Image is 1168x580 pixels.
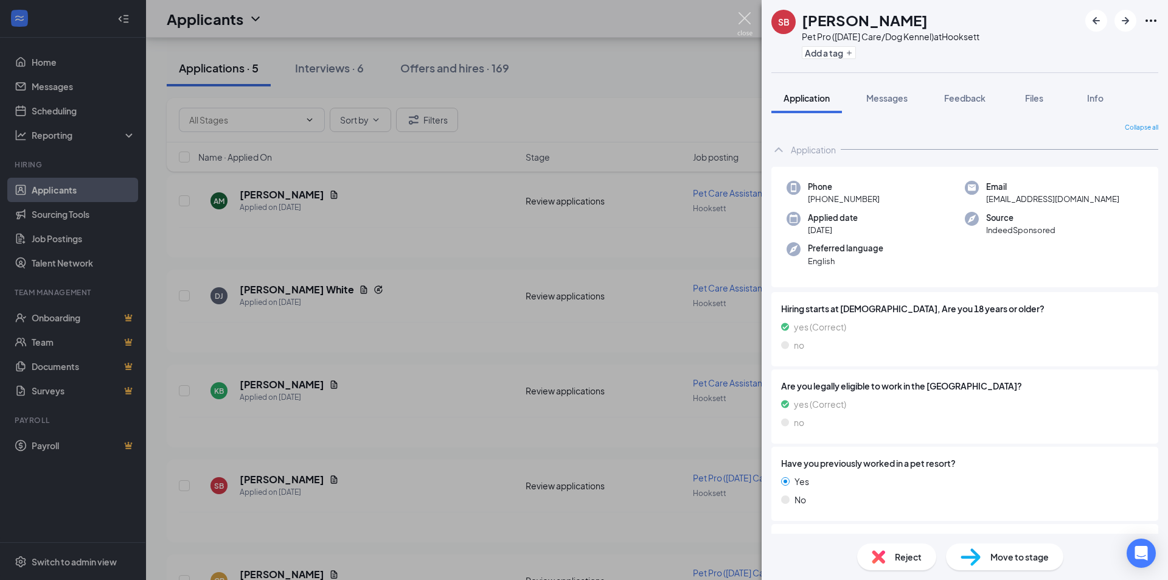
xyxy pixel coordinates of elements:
span: Email [986,181,1119,193]
span: [PHONE_NUMBER] [808,193,880,205]
span: [DATE] [808,224,858,236]
span: IndeedSponsored [986,224,1055,236]
span: Phone [808,181,880,193]
svg: ArrowLeftNew [1089,13,1104,28]
svg: ChevronUp [771,142,786,157]
span: Files [1025,93,1043,103]
span: Application [784,93,830,103]
span: Info [1087,93,1104,103]
div: Pet Pro ([DATE] Care/Dog Kennel) at Hooksett [802,30,979,43]
span: [EMAIL_ADDRESS][DOMAIN_NAME] [986,193,1119,205]
div: SB [778,16,790,28]
span: Have you previously worked in a pet resort? [781,456,956,470]
button: PlusAdd a tag [802,46,856,59]
span: Collapse all [1125,123,1158,133]
div: Open Intercom Messenger [1127,539,1156,568]
button: ArrowLeftNew [1085,10,1107,32]
span: Source [986,212,1055,224]
span: no [794,416,804,429]
span: yes (Correct) [794,320,846,334]
span: Hiring starts at [DEMOGRAPHIC_DATA], Are you 18 years or older? [781,302,1149,315]
span: Preferred language [808,242,883,254]
span: Reject [895,550,922,564]
span: no [794,338,804,352]
svg: ArrowRight [1118,13,1133,28]
div: Application [791,144,836,156]
span: yes (Correct) [794,397,846,411]
svg: Plus [846,49,853,57]
span: Yes [794,475,809,488]
span: Feedback [944,93,985,103]
span: Are you legally eligible to work in the [GEOGRAPHIC_DATA]? [781,379,1149,393]
span: Messages [866,93,908,103]
svg: Ellipses [1144,13,1158,28]
button: ArrowRight [1114,10,1136,32]
h1: [PERSON_NAME] [802,10,928,30]
span: No [794,493,806,506]
span: Applied date [808,212,858,224]
span: Move to stage [990,550,1049,564]
span: English [808,255,883,267]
